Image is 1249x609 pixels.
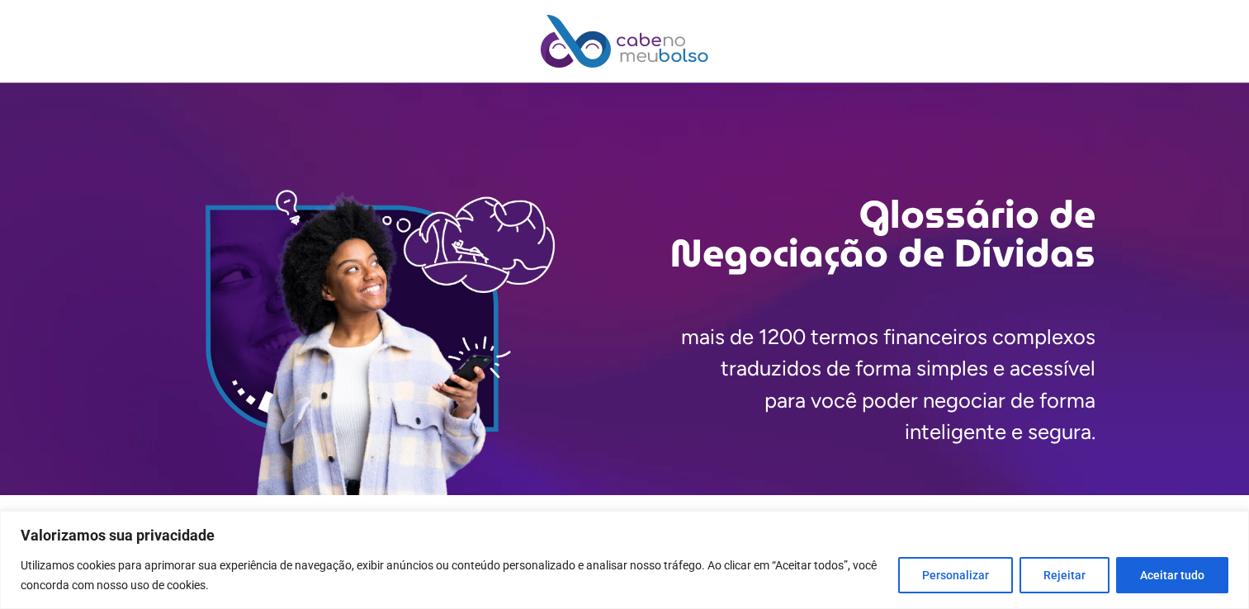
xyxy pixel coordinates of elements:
p: Valorizamos sua privacidade [21,526,1228,545]
p: mais de 1200 termos financeiros complexos traduzidos de forma simples e acessível para você poder... [625,321,1095,448]
button: Rejeitar [1020,557,1109,593]
button: Aceitar tudo [1116,557,1228,593]
p: Utilizamos cookies para aprimorar sua experiência de navegação, exibir anúncios ou conteúdo perso... [21,555,886,595]
button: Personalizar [898,557,1013,593]
h2: Glossário de Negociação de Dívidas [625,196,1095,272]
img: Cabe no Meu Bolso [541,15,709,68]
